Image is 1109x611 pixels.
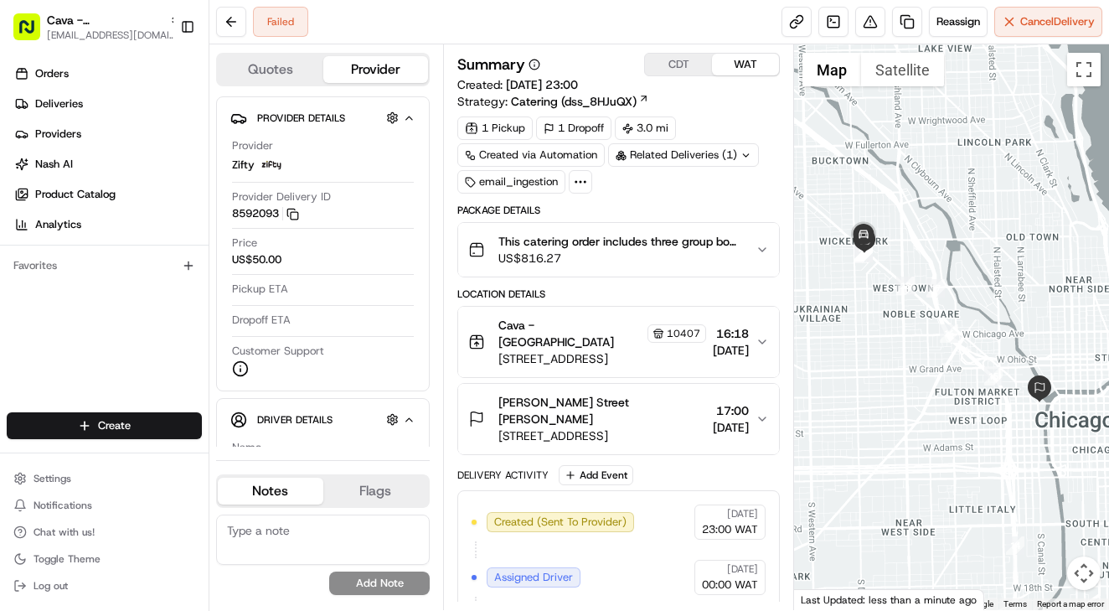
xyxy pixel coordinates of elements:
[506,77,578,92] span: [DATE] 23:00
[498,250,742,267] span: US$816.27
[929,7,988,37] button: Reassign
[940,324,958,343] div: 16
[854,243,873,261] div: 26
[713,402,749,419] span: 17:00
[511,93,649,110] a: Catering (dss_8HJuQX)
[232,440,261,455] span: Name
[323,56,429,83] button: Provider
[7,60,209,87] a: Orders
[35,96,83,111] span: Deliveries
[494,515,627,530] span: Created (Sent To Provider)
[936,14,980,29] span: Reassign
[230,104,415,132] button: Provider Details
[727,507,758,520] span: [DATE]
[511,93,637,110] span: Catering (dss_8HJuQX)
[559,465,633,485] button: Add Event
[712,54,779,75] button: WAT
[702,577,758,593] span: 00:00 WAT
[615,117,676,140] div: 3.0 mi
[498,317,644,350] span: Cava - [GEOGRAPHIC_DATA]
[232,344,324,359] span: Customer Support
[926,279,945,298] div: 17
[218,478,323,505] button: Notes
[457,170,565,194] div: email_ingestion
[457,204,780,217] div: Package Details
[713,342,749,359] span: [DATE]
[218,56,323,83] button: Quotes
[1006,536,1024,555] div: 14
[7,7,173,47] button: Cava - [GEOGRAPHIC_DATA][EMAIL_ADDRESS][DOMAIN_NAME]
[257,413,333,427] span: Driver Details
[1003,599,1027,608] a: Terms
[323,478,429,505] button: Flags
[713,419,749,436] span: [DATE]
[7,121,209,148] a: Providers
[498,233,742,250] span: This catering order includes three group bowl bars (Harissa Honey Chicken, Grilled Steak, Falafel...
[667,327,700,340] span: 10407
[702,522,758,537] span: 23:00 WAT
[230,406,415,433] button: Driver Details
[7,494,202,517] button: Notifications
[494,570,573,585] span: Assigned Driver
[861,53,944,86] button: Show satellite imagery
[457,57,525,72] h3: Summary
[7,412,202,439] button: Create
[232,282,288,297] span: Pickup ETA
[98,418,131,433] span: Create
[7,252,202,279] div: Favorites
[802,53,861,86] button: Show street map
[713,325,749,342] span: 16:18
[7,467,202,490] button: Settings
[35,66,69,81] span: Orders
[984,367,1003,386] div: 15
[854,244,873,262] div: 23
[608,143,759,167] div: Related Deliveries (1)
[261,155,281,175] img: zifty-logo-trans-sq.png
[35,157,73,172] span: Nash AI
[47,28,181,42] button: [EMAIL_ADDRESS][DOMAIN_NAME]
[232,236,257,251] span: Price
[798,588,854,610] img: Google
[7,574,202,598] button: Log out
[1020,14,1095,29] span: Cancel Delivery
[798,588,854,610] a: Open this area in Google Maps (opens a new window)
[994,7,1102,37] button: CancelDelivery
[35,187,116,202] span: Product Catalog
[7,547,202,571] button: Toggle Theme
[232,206,299,221] button: 8592093
[34,472,71,485] span: Settings
[7,211,209,238] a: Analytics
[727,562,758,576] span: [DATE]
[34,499,92,512] span: Notifications
[7,151,209,178] a: Nash AI
[34,579,68,593] span: Log out
[536,117,611,140] div: 1 Dropoff
[457,287,780,301] div: Location Details
[7,520,202,544] button: Chat with us!
[232,138,273,153] span: Provider
[232,313,291,328] span: Dropoff ETA
[232,189,331,205] span: Provider Delivery ID
[1067,557,1101,590] button: Map camera controls
[34,552,101,566] span: Toggle Theme
[257,111,345,125] span: Provider Details
[7,91,209,117] a: Deliveries
[458,384,779,454] button: [PERSON_NAME] Street [PERSON_NAME][STREET_ADDRESS]17:00[DATE]
[35,127,81,142] span: Providers
[645,54,712,75] button: CDT
[457,93,649,110] div: Strategy:
[498,350,706,367] span: [STREET_ADDRESS]
[34,526,95,539] span: Chat with us!
[47,12,162,28] button: Cava - [GEOGRAPHIC_DATA]
[1067,53,1101,86] button: Toggle fullscreen view
[457,143,605,167] a: Created via Automation
[232,158,255,173] span: Zifty
[498,427,706,444] span: [STREET_ADDRESS]
[458,307,779,377] button: Cava - [GEOGRAPHIC_DATA]10407[STREET_ADDRESS]16:18[DATE]
[7,181,209,208] a: Product Catalog
[232,252,281,267] span: US$50.00
[35,217,81,232] span: Analytics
